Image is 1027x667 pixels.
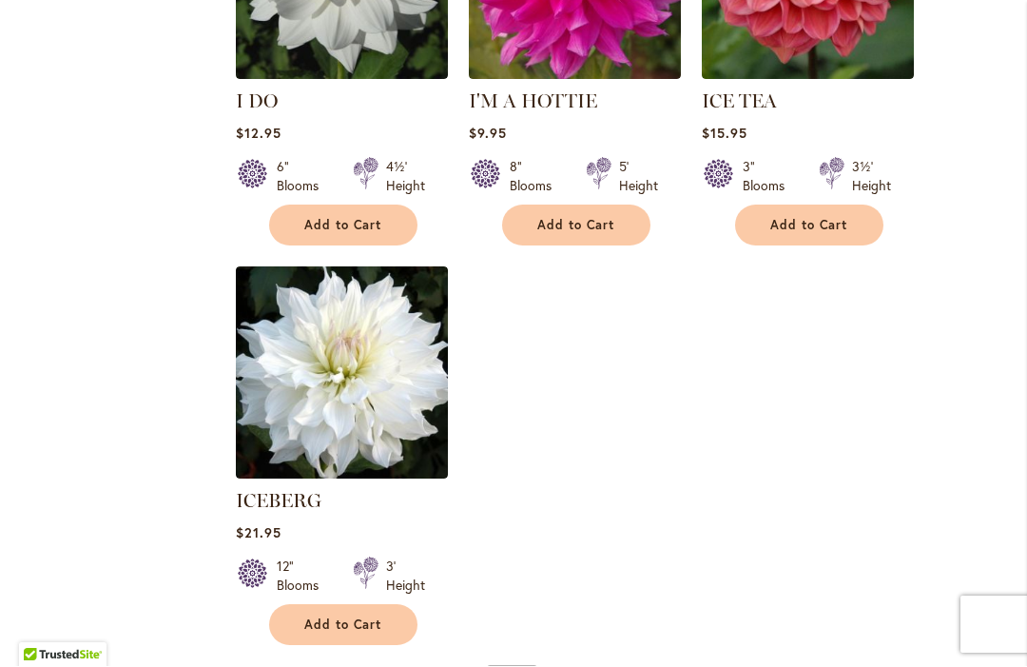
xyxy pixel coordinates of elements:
iframe: Launch Accessibility Center [14,599,68,653]
a: ICEBERG [236,490,321,513]
span: $12.95 [236,125,281,143]
div: 12" Blooms [277,558,330,596]
div: 6" Blooms [277,158,330,196]
a: I'M A HOTTIE [469,90,597,113]
button: Add to Cart [735,206,883,246]
span: Add to Cart [537,218,615,234]
span: $21.95 [236,524,281,542]
div: 3½' Height [852,158,891,196]
button: Add to Cart [269,605,417,646]
a: I DO [236,90,278,113]
a: I DO [236,66,448,84]
div: 8" Blooms [510,158,563,196]
button: Add to Cart [269,206,417,246]
a: I'm A Hottie [469,66,681,84]
a: ICEBERG [236,465,448,483]
button: Add to Cart [502,206,650,246]
div: 5' Height [619,158,658,196]
span: Add to Cart [304,218,382,234]
a: ICE TEA [702,90,777,113]
a: ICE TEA [702,66,914,84]
div: 4½' Height [386,158,425,196]
div: 3" Blooms [743,158,796,196]
span: Add to Cart [770,218,848,234]
img: ICEBERG [236,267,448,480]
div: 3' Height [386,558,425,596]
span: $9.95 [469,125,507,143]
span: $15.95 [702,125,747,143]
span: Add to Cart [304,618,382,634]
